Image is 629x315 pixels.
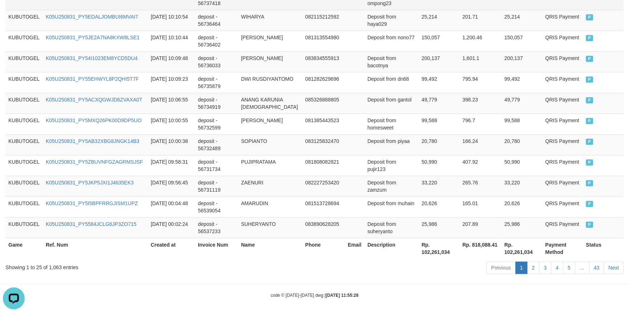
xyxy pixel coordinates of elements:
td: [PERSON_NAME] [238,31,303,51]
td: 25,214 [419,10,460,31]
td: KUBUTOGEL [5,217,43,238]
td: WIHARYA [238,10,303,31]
span: PAID [586,222,593,228]
span: PAID [586,139,593,145]
td: 150,057 [419,31,460,51]
td: KUBUTOGEL [5,10,43,31]
td: PUJIPRATAMA [238,155,303,176]
td: 081282629696 [302,72,345,93]
td: QRIS Payment [542,176,583,196]
a: 5 [563,262,575,274]
td: 20,780 [502,134,543,155]
td: 49,779 [502,93,543,113]
span: PAID [586,180,593,186]
td: Deposit from homesweet [365,113,419,134]
td: Deposit from gantol [365,93,419,113]
td: 082115212592 [302,10,345,31]
td: 398.23 [459,93,502,113]
td: 99,492 [502,72,543,93]
td: [DATE] 10:00:55 [148,113,195,134]
th: Rp. 102,261,034 [419,238,460,259]
th: Email [345,238,365,259]
td: QRIS Payment [542,196,583,217]
td: [PERSON_NAME] [238,51,303,72]
a: … [575,262,589,274]
td: SUHERYANTO [238,217,303,238]
td: KUBUTOGEL [5,93,43,113]
a: K05U250831_PY5ACXQGWJD6ZVAXA0T [46,97,142,103]
td: [PERSON_NAME] [238,113,303,134]
td: 20,780 [419,134,460,155]
td: 50,990 [419,155,460,176]
td: 796.7 [459,113,502,134]
td: deposit - 56735879 [195,72,238,93]
td: deposit - 56537233 [195,217,238,238]
td: [DATE] 10:09:48 [148,51,195,72]
td: 081513728694 [302,196,345,217]
td: Deposit from dn68 [365,72,419,93]
th: Created at [148,238,195,259]
td: KUBUTOGEL [5,134,43,155]
td: deposit - 56736464 [195,10,238,31]
td: deposit - 56731734 [195,155,238,176]
td: 25,214 [502,10,543,31]
td: AMARUDIN [238,196,303,217]
td: deposit - 56734919 [195,93,238,113]
td: Deposit from suheryanto [365,217,419,238]
td: deposit - 56732599 [195,113,238,134]
a: 1 [515,262,528,274]
span: PAID [586,201,593,207]
td: 20,626 [502,196,543,217]
td: 083890628205 [302,217,345,238]
td: Deposit from nono77 [365,31,419,51]
td: 1,200.46 [459,31,502,51]
th: Ref. Num [43,238,148,259]
div: Showing 1 to 25 of 1,063 entries [5,261,257,271]
td: deposit - 56732489 [195,134,238,155]
a: Previous [486,262,515,274]
td: deposit - 56539054 [195,196,238,217]
a: K05U250831_PY5MXQ26PK00D9DP5UO [46,117,142,123]
td: 99,588 [502,113,543,134]
th: Phone [302,238,345,259]
a: K05U250831_PY5ZBUVNFGZAGRMSJSF [46,159,143,165]
td: 20,626 [419,196,460,217]
td: 1,601.1 [459,51,502,72]
td: 25,986 [502,217,543,238]
td: [DATE] 10:06:55 [148,93,195,113]
a: 3 [539,262,551,274]
td: [DATE] 10:10:54 [148,10,195,31]
td: KUBUTOGEL [5,196,43,217]
td: KUBUTOGEL [5,155,43,176]
td: Deposit from bacotnya [365,51,419,72]
td: QRIS Payment [542,93,583,113]
td: ANANG KARUNIA [DEMOGRAPHIC_DATA] [238,93,303,113]
td: 33,220 [419,176,460,196]
td: Deposit from piyaa [365,134,419,155]
a: K05U250831_PY5584JCLG6JP3ZO715 [46,221,137,227]
td: deposit - 56736402 [195,31,238,51]
td: 200,137 [419,51,460,72]
td: 083125832470 [302,134,345,155]
td: 085326888805 [302,93,345,113]
td: 99,492 [419,72,460,93]
td: 081313554980 [302,31,345,51]
td: QRIS Payment [542,51,583,72]
th: Game [5,238,43,259]
td: QRIS Payment [542,72,583,93]
td: 207.89 [459,217,502,238]
td: [DATE] 10:09:23 [148,72,195,93]
td: Deposit from haya029 [365,10,419,31]
td: 166.24 [459,134,502,155]
td: [DATE] 00:02:24 [148,217,195,238]
td: Deposit from pujir123 [365,155,419,176]
td: KUBUTOGEL [5,31,43,51]
td: 201.71 [459,10,502,31]
td: QRIS Payment [542,31,583,51]
td: QRIS Payment [542,134,583,155]
small: code © [DATE]-[DATE] dwg | [271,293,358,298]
th: Rp. 818,088.41 [459,238,502,259]
td: Deposit from muhain [365,196,419,217]
a: 4 [551,262,563,274]
td: QRIS Payment [542,113,583,134]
